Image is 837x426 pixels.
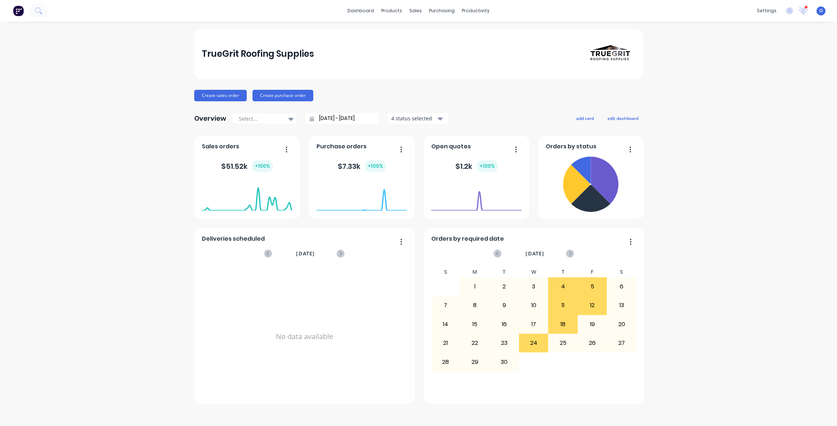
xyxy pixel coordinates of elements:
[194,90,247,101] button: Create sales order
[253,90,313,101] button: Create purchase order
[317,142,367,151] span: Purchase orders
[387,113,449,124] button: 4 status selected
[607,278,636,296] div: 6
[431,334,460,352] div: 21
[546,142,596,151] span: Orders by status
[572,114,599,123] button: add card
[461,296,490,314] div: 8
[603,114,643,123] button: edit dashboard
[202,267,407,406] div: No data available
[455,160,498,172] div: $ 1.2k
[477,160,498,172] div: + 100 %
[194,111,226,126] div: Overview
[578,334,607,352] div: 26
[252,160,273,172] div: + 100 %
[461,315,490,333] div: 15
[431,353,460,371] div: 28
[461,334,490,352] div: 22
[607,267,636,277] div: S
[202,47,314,61] div: TrueGrit Roofing Supplies
[549,334,577,352] div: 25
[338,160,386,172] div: $ 7.33k
[548,267,578,277] div: T
[461,353,490,371] div: 29
[296,250,315,258] span: [DATE]
[490,334,519,352] div: 23
[549,296,577,314] div: 11
[519,267,549,277] div: W
[431,142,471,151] span: Open quotes
[607,315,636,333] div: 20
[607,334,636,352] div: 27
[431,267,460,277] div: S
[460,267,490,277] div: M
[519,278,548,296] div: 3
[461,278,490,296] div: 1
[578,267,607,277] div: F
[458,5,493,16] div: productivity
[426,5,458,16] div: purchasing
[431,296,460,314] div: 7
[519,334,548,352] div: 24
[607,296,636,314] div: 13
[490,353,519,371] div: 30
[578,315,607,333] div: 19
[578,296,607,314] div: 12
[819,8,823,14] span: O
[578,278,607,296] div: 5
[13,5,24,16] img: Factory
[519,315,548,333] div: 17
[391,115,437,122] div: 4 status selected
[365,160,386,172] div: + 100 %
[202,142,239,151] span: Sales orders
[344,5,378,16] a: dashboard
[519,296,548,314] div: 10
[549,315,577,333] div: 18
[526,250,544,258] span: [DATE]
[753,5,780,16] div: settings
[490,267,519,277] div: T
[490,315,519,333] div: 16
[490,296,519,314] div: 9
[585,29,635,79] img: TrueGrit Roofing Supplies
[490,278,519,296] div: 2
[431,315,460,333] div: 14
[406,5,426,16] div: sales
[549,278,577,296] div: 4
[378,5,406,16] div: products
[221,160,273,172] div: $ 51.52k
